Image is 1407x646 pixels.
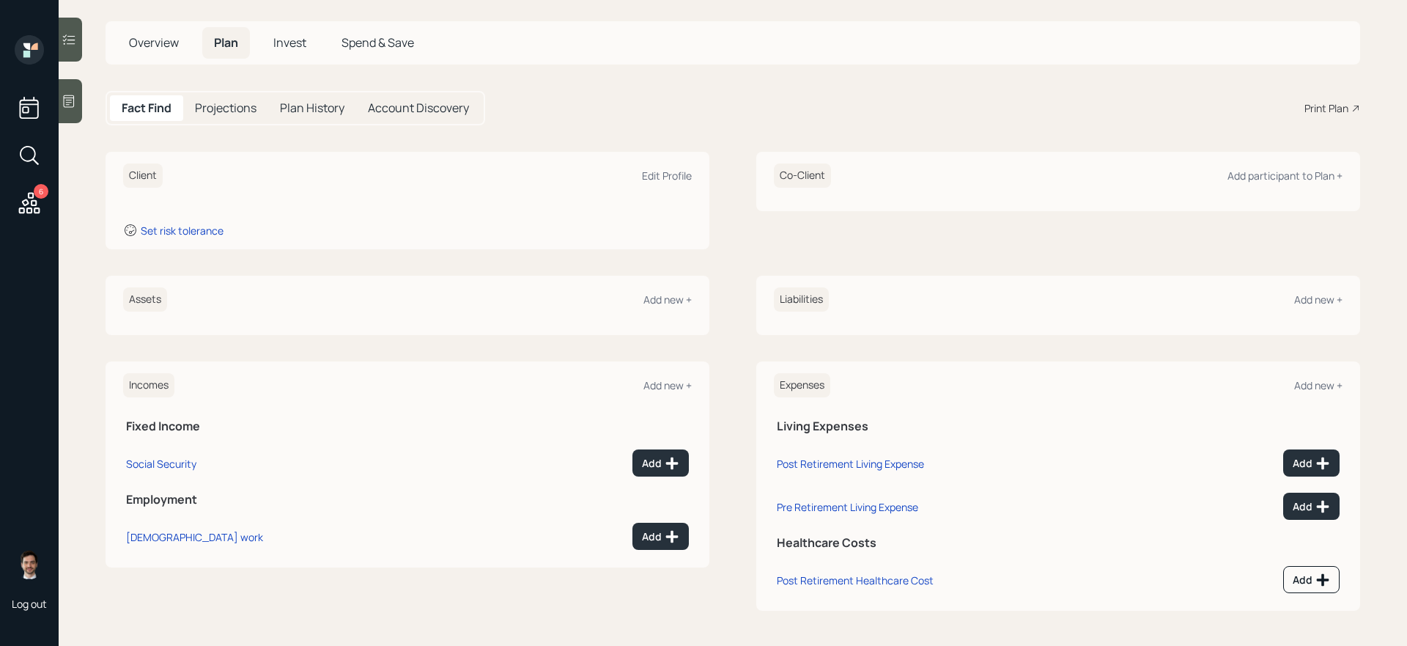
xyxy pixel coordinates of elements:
div: Post Retirement Healthcare Cost [777,573,934,587]
h5: Healthcare Costs [777,536,1340,550]
div: Print Plan [1304,100,1348,116]
span: Overview [129,34,179,51]
h6: Liabilities [774,287,829,312]
div: Add new + [1294,378,1343,392]
div: Add [642,456,679,471]
div: Add [1293,499,1330,514]
h6: Co-Client [774,164,831,188]
button: Add [1283,449,1340,477]
div: [DEMOGRAPHIC_DATA] work [126,530,263,544]
h6: Incomes [123,373,174,397]
h5: Fixed Income [126,419,689,433]
h5: Plan History [280,101,344,115]
div: Add new + [643,293,692,307]
div: Add new + [643,378,692,392]
h5: Projections [195,101,256,115]
button: Add [632,523,689,550]
div: Log out [12,597,47,611]
div: Social Security [126,457,196,471]
span: Invest [273,34,306,51]
h6: Expenses [774,373,830,397]
div: Post Retirement Living Expense [777,457,924,471]
div: Add [1293,456,1330,471]
img: jonah-coleman-headshot.png [15,550,44,579]
h5: Employment [126,493,689,507]
h5: Fact Find [122,101,171,115]
span: Plan [214,34,238,51]
div: Add participant to Plan + [1227,169,1343,183]
h5: Living Expenses [777,419,1340,433]
div: Add [642,529,679,544]
div: 6 [34,184,48,199]
div: Add [1293,573,1330,587]
h6: Assets [123,287,167,312]
h5: Account Discovery [368,101,469,115]
div: Edit Profile [642,169,692,183]
div: Pre Retirement Living Expense [777,500,918,514]
button: Add [632,449,689,477]
div: Add new + [1294,293,1343,307]
h6: Client [123,164,163,188]
span: Spend & Save [341,34,414,51]
div: Set risk tolerance [141,224,224,238]
button: Add [1283,493,1340,520]
button: Add [1283,566,1340,593]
